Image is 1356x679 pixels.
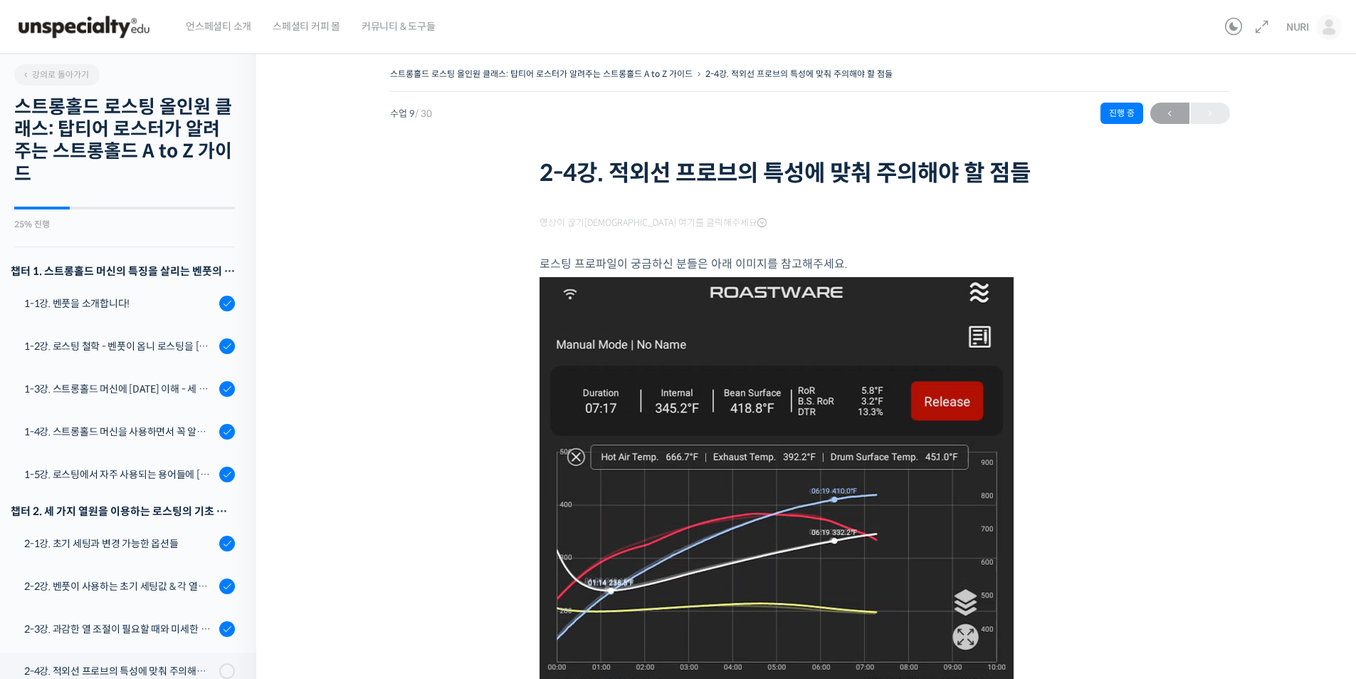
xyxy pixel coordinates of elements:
div: 2-4강. 적외선 프로브의 특성에 맞춰 주의해야 할 점들 [24,663,215,679]
a: 강의로 돌아가기 [14,64,100,85]
span: 영상이 끊기[DEMOGRAPHIC_DATA] 여기를 클릭해주세요 [540,217,767,229]
div: 25% 진행 [14,220,235,229]
span: / 30 [415,108,432,120]
span: 수업 9 [390,109,432,118]
a: 스트롱홀드 로스팅 올인원 클래스: 탑티어 로스터가 알려주는 스트롱홀드 A to Z 가이드 [390,68,693,79]
h3: 챕터 1. 스트롱홀드 머신의 특징을 살리는 벤풋의 로스팅 방식 [11,261,235,281]
div: 1-5강. 로스팅에서 자주 사용되는 용어들에 [DATE] 이해 [24,467,215,482]
h1: 2-4강. 적외선 프로브의 특성에 맞춰 주의해야 할 점들 [540,160,1081,187]
a: ←이전 [1150,103,1189,124]
p: 로스팅 프로파일이 궁금하신 분들은 아래 이미지를 참고해주세요. [540,254,1081,274]
div: 2-1강. 초기 세팅과 변경 가능한 옵션들 [24,536,215,551]
div: 2-2강. 벤풋이 사용하는 초기 세팅값 & 각 열원이 하는 역할 [24,579,215,594]
div: 챕터 2. 세 가지 열원을 이용하는 로스팅의 기초 설계 [11,502,235,521]
div: 1-1강. 벤풋을 소개합니다! [24,296,215,311]
a: 2-4강. 적외선 프로브의 특성에 맞춰 주의해야 할 점들 [705,68,893,79]
span: 강의로 돌아가기 [21,69,89,80]
div: 2-3강. 과감한 열 조절이 필요할 때와 미세한 열 조절이 필요할 때 [24,621,215,637]
div: 진행 중 [1100,103,1143,124]
h2: 스트롱홀드 로스팅 올인원 클래스: 탑티어 로스터가 알려주는 스트롱홀드 A to Z 가이드 [14,96,235,185]
div: 1-3강. 스트롱홀드 머신에 [DATE] 이해 - 세 가지 열원이 만들어내는 변화 [24,381,215,397]
div: 1-2강. 로스팅 철학 - 벤풋이 옴니 로스팅을 [DATE] 않는 이유 [24,338,215,354]
span: NURI [1286,21,1309,33]
div: 1-4강. 스트롱홀드 머신을 사용하면서 꼭 알고 있어야 할 유의사항 [24,424,215,440]
span: ← [1150,104,1189,123]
